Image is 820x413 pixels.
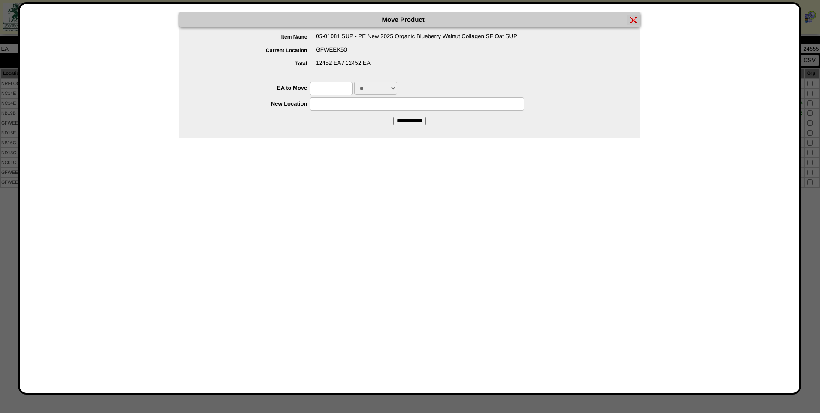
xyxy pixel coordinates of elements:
img: error.gif [630,16,637,23]
label: Item Name [196,34,316,40]
div: 05-01081 SUP - PE New 2025 Organic Blueberry Walnut Collagen SF Oat SUP [196,33,640,46]
label: Current Location [196,47,316,53]
label: New Location [196,100,310,107]
label: Total [196,61,316,67]
div: 12452 EA / 12452 EA [196,60,640,73]
div: Move Product [179,12,640,27]
label: EA to Move [196,85,310,91]
div: GFWEEK50 [196,46,640,60]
